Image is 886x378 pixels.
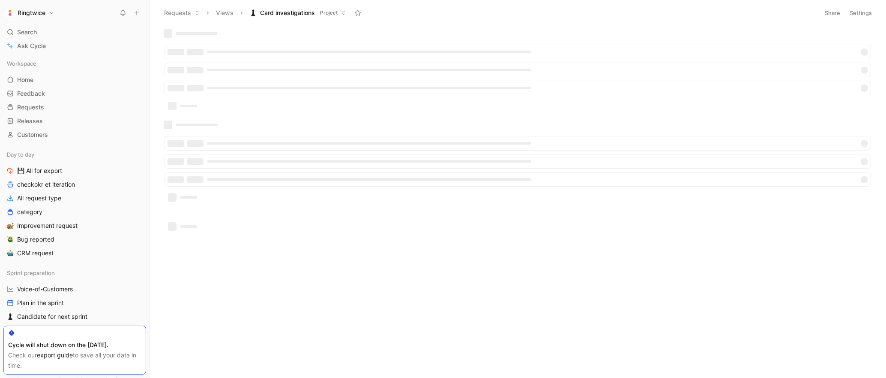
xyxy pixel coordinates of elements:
button: Views [212,6,237,19]
div: Day to day💾 All for exportcheckokr et iterationAll request typecategory🐌Improvement request🪲Bug r... [3,148,146,260]
span: Customers [17,130,48,139]
div: Day to day [3,148,146,161]
a: category [3,206,146,218]
span: CRM request [17,249,54,257]
span: checkokr et iteration [17,180,75,189]
button: ♟️ [5,311,15,322]
button: Requests [160,6,204,19]
a: checkokr et iteration [3,178,146,191]
div: Workspace [3,57,146,70]
img: ♟️ [7,313,14,320]
span: Voice-of-Customers [17,285,73,293]
button: RingtwiceRingtwice [3,7,57,19]
button: Share [821,7,844,19]
span: Bug reported [17,235,54,244]
span: category [17,208,42,216]
img: 🤖 [7,250,14,257]
button: ♟️Card investigationsProject [246,6,350,19]
a: ♟️Candidate for next sprint [3,310,146,323]
a: export guide [37,351,73,359]
button: 🤖 [5,248,15,258]
div: Sprint preparationVoice-of-CustomersPlan in the sprint♟️Candidate for next sprint🤖Grooming [3,266,146,337]
a: 🤖CRM request [3,247,146,260]
span: Improvement request [17,221,78,230]
span: Plan in the sprint [17,299,64,307]
span: Feedback [17,89,45,98]
div: Search [3,26,146,39]
span: Workspace [7,59,36,68]
span: Project [320,9,338,17]
a: Requests [3,101,146,114]
a: Ask Cycle [3,39,146,52]
span: Search [17,27,37,37]
button: 🐌 [5,221,15,231]
a: 💾 All for export [3,164,146,177]
a: Plan in the sprint [3,296,146,309]
img: ♟️ [250,9,257,16]
a: Releases [3,115,146,127]
a: All request type [3,192,146,205]
span: Requests [17,103,44,112]
a: 🪲Bug reported [3,233,146,246]
a: Customers [3,128,146,141]
span: Releases [17,117,43,125]
a: Home [3,73,146,86]
button: Settings [846,7,876,19]
span: 💾 All for export [17,166,62,175]
div: Sprint preparation [3,266,146,279]
a: 🤖Grooming [3,324,146,337]
span: Candidate for next sprint [17,312,87,321]
span: Ask Cycle [17,41,46,51]
div: Check our to save all your data in time. [8,350,141,371]
h1: Ringtwice [18,9,45,17]
a: Feedback [3,87,146,100]
img: 🪲 [7,236,14,243]
span: Card investigations [260,9,315,17]
div: Cycle will shut down on the [DATE]. [8,340,141,350]
img: 🐌 [7,222,14,229]
span: All request type [17,194,61,203]
span: Day to day [7,150,34,159]
span: Home [17,76,33,84]
button: 🪲 [5,234,15,245]
a: Voice-of-Customers [3,283,146,296]
a: 🐌Improvement request [3,219,146,232]
img: Ringtwice [6,9,14,17]
span: Sprint preparation [7,269,55,277]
